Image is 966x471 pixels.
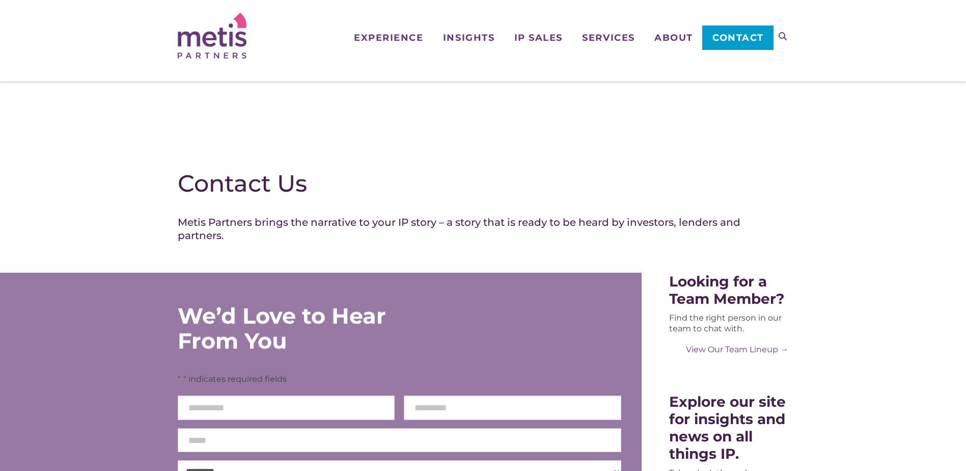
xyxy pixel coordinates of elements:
[712,33,764,42] span: Contact
[582,33,634,42] span: Services
[178,374,621,385] p: " " indicates required fields
[354,33,423,42] span: Experience
[654,33,693,42] span: About
[669,393,788,462] div: Explore our site for insights and news on all things IP.
[443,33,494,42] span: Insights
[178,303,448,353] div: We’d Love to Hear From You
[178,169,789,198] h1: Contact Us
[669,273,788,307] div: Looking for a Team Member?
[702,25,773,50] a: Contact
[178,216,789,242] h4: Metis Partners brings the narrative to your IP story – a story that is ready to be heard by inves...
[669,344,788,355] a: View Our Team Lineup →
[178,13,246,59] img: Metis Partners
[669,312,788,334] div: Find the right person in our team to chat with.
[514,33,563,42] span: IP Sales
